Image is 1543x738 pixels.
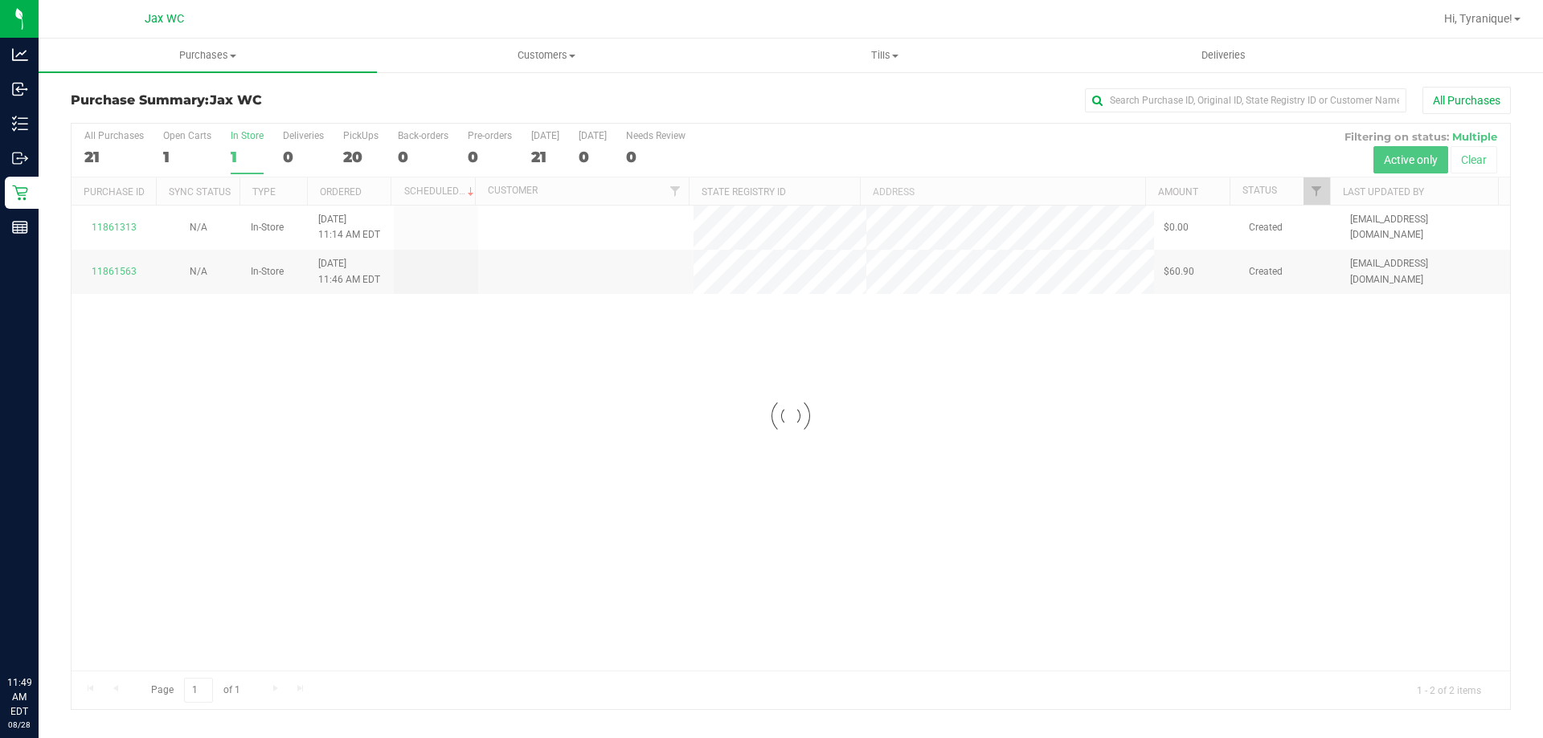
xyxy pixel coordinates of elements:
[1422,87,1511,114] button: All Purchases
[12,185,28,201] inline-svg: Retail
[1085,88,1406,112] input: Search Purchase ID, Original ID, State Registry ID or Customer Name...
[12,47,28,63] inline-svg: Analytics
[12,219,28,235] inline-svg: Reports
[71,93,550,108] h3: Purchase Summary:
[7,719,31,731] p: 08/28
[16,610,64,658] iframe: Resource center
[12,81,28,97] inline-svg: Inbound
[1054,39,1393,72] a: Deliveries
[39,39,377,72] a: Purchases
[7,675,31,719] p: 11:49 AM EDT
[210,92,262,108] span: Jax WC
[715,39,1054,72] a: Tills
[12,150,28,166] inline-svg: Outbound
[716,48,1053,63] span: Tills
[12,116,28,132] inline-svg: Inventory
[1444,12,1512,25] span: Hi, Tyranique!
[145,12,184,26] span: Jax WC
[378,48,714,63] span: Customers
[39,48,377,63] span: Purchases
[377,39,715,72] a: Customers
[1180,48,1267,63] span: Deliveries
